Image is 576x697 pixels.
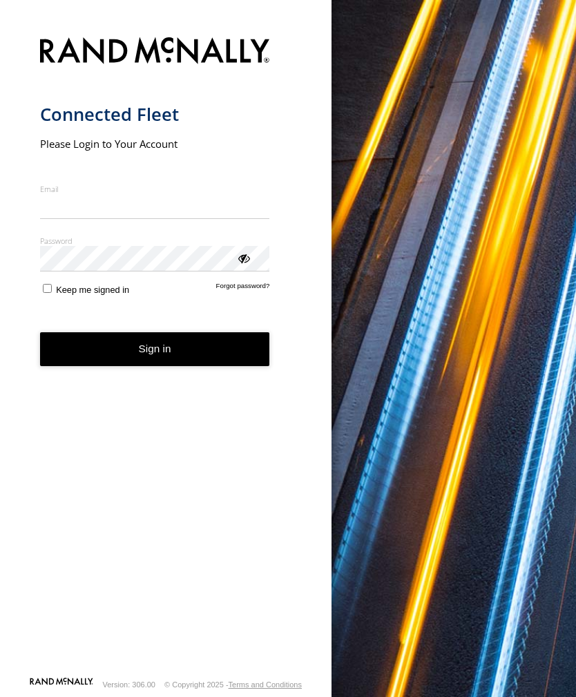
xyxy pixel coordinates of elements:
div: ViewPassword [236,251,250,265]
h1: Connected Fleet [40,103,270,126]
label: Password [40,236,270,246]
a: Visit our Website [30,678,93,691]
div: Version: 306.00 [103,680,155,689]
div: © Copyright 2025 - [164,680,302,689]
label: Email [40,184,270,194]
h2: Please Login to Your Account [40,137,270,151]
form: main [40,29,292,676]
input: Keep me signed in [43,284,52,293]
img: Rand McNally [40,35,270,70]
span: Keep me signed in [56,285,129,295]
a: Terms and Conditions [229,680,302,689]
a: Forgot password? [216,282,270,295]
button: Sign in [40,332,270,366]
